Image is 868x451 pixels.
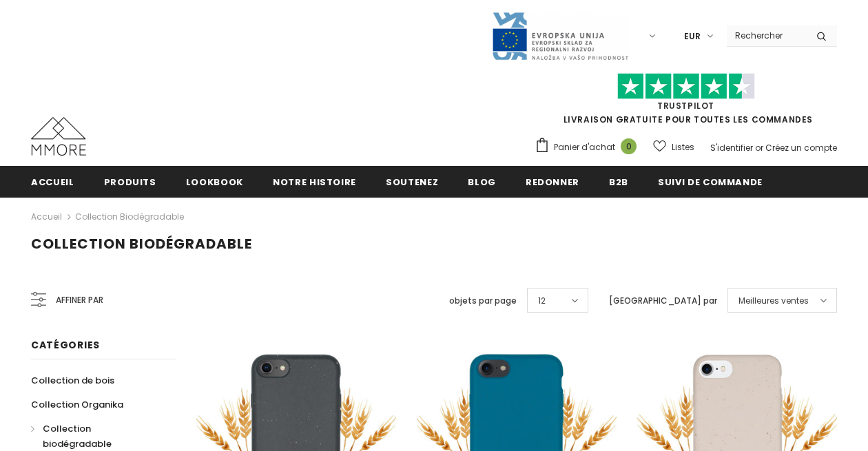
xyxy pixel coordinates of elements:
a: B2B [609,166,628,197]
a: Collection Organika [31,392,123,417]
span: Collection de bois [31,374,114,387]
a: Lookbook [186,166,243,197]
a: Produits [104,166,156,197]
a: Panier d'achat 0 [535,137,643,158]
a: S'identifier [710,142,753,154]
span: Collection biodégradable [31,234,252,253]
a: Suivi de commande [658,166,763,197]
a: Blog [468,166,496,197]
span: Suivi de commande [658,176,763,189]
a: Redonner [526,166,579,197]
span: Notre histoire [273,176,356,189]
span: Blog [468,176,496,189]
img: Cas MMORE [31,117,86,156]
span: Collection Organika [31,398,123,411]
label: objets par page [449,294,517,308]
a: Accueil [31,209,62,225]
span: Listes [672,140,694,154]
a: TrustPilot [657,100,714,112]
img: Javni Razpis [491,11,629,61]
span: Affiner par [56,293,103,308]
span: Collection biodégradable [43,422,112,450]
a: Créez un compte [765,142,837,154]
span: Lookbook [186,176,243,189]
a: Javni Razpis [491,30,629,41]
span: Accueil [31,176,74,189]
a: soutenez [386,166,438,197]
span: Panier d'achat [554,140,615,154]
span: Catégories [31,338,100,352]
span: B2B [609,176,628,189]
span: Meilleures ventes [738,294,809,308]
a: Notre histoire [273,166,356,197]
span: soutenez [386,176,438,189]
span: or [755,142,763,154]
a: Accueil [31,166,74,197]
span: EUR [684,30,701,43]
span: 12 [538,294,546,308]
span: 0 [621,138,637,154]
a: Listes [653,135,694,159]
img: Faites confiance aux étoiles pilotes [617,73,755,100]
label: [GEOGRAPHIC_DATA] par [609,294,717,308]
a: Collection biodégradable [75,211,184,222]
input: Search Site [727,25,806,45]
span: Produits [104,176,156,189]
span: LIVRAISON GRATUITE POUR TOUTES LES COMMANDES [535,79,837,125]
a: Collection de bois [31,368,114,392]
span: Redonner [526,176,579,189]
